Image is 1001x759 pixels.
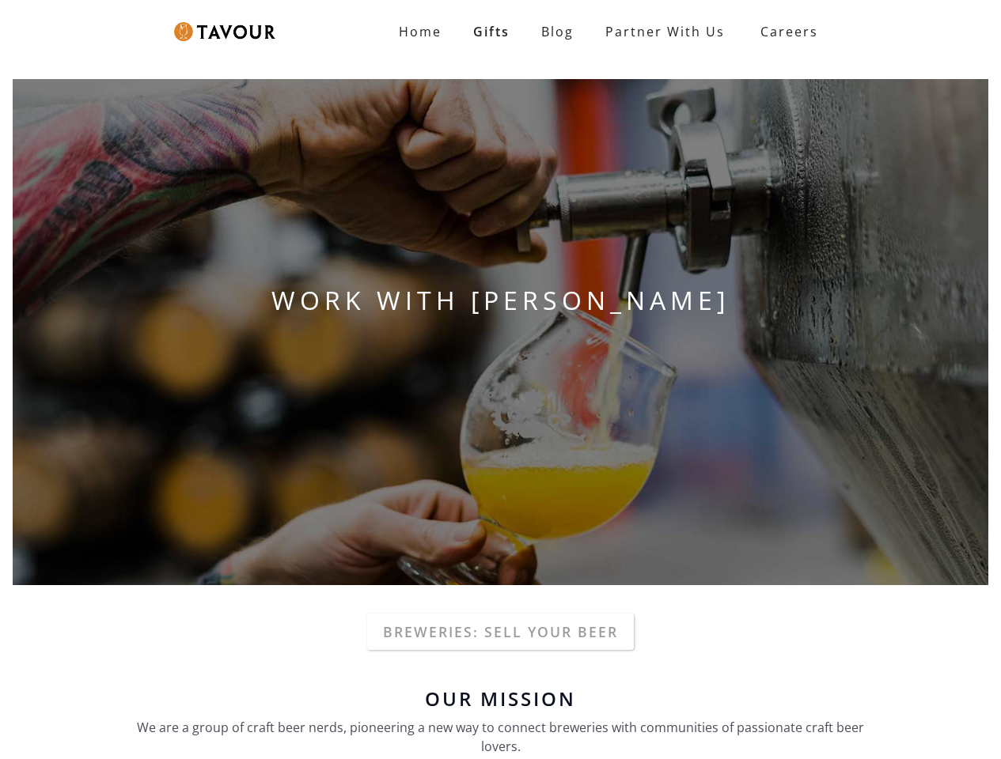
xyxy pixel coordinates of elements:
h1: WORK WITH [PERSON_NAME] [13,281,988,319]
a: Careers [741,9,830,54]
a: Breweries: Sell your beer [367,614,634,650]
a: Partner With Us [590,16,741,47]
strong: Home [399,23,442,40]
a: Gifts [457,16,525,47]
h6: Our Mission [129,689,873,708]
strong: Careers [760,16,818,47]
a: Home [383,16,457,47]
a: Blog [525,16,590,47]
